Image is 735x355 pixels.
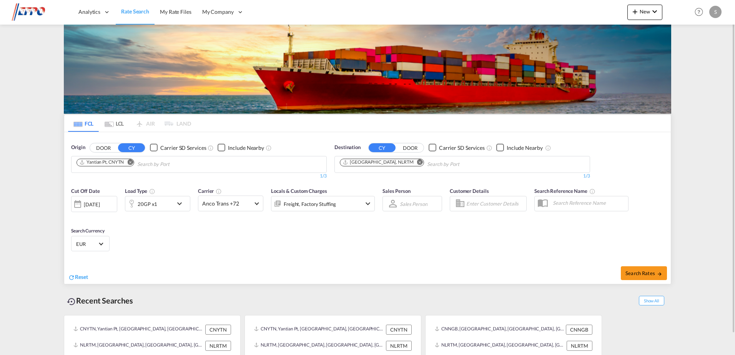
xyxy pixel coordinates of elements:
[208,145,214,151] md-icon: Unchecked: Search for CY (Container Yard) services for all selected carriers.Checked : Search for...
[216,188,222,194] md-icon: The selected Trucker/Carrierwill be displayed in the rate results If the rates are from another f...
[650,7,659,16] md-icon: icon-chevron-down
[709,6,722,18] div: S
[254,325,384,335] div: CNYTN, Yantian Pt, China, Greater China & Far East Asia, Asia Pacific
[228,144,264,152] div: Include Nearby
[73,325,203,335] div: CNYTN, Yantian Pt, China, Greater China & Far East Asia, Asia Pacific
[625,270,662,276] span: Search Rates
[150,144,206,152] md-checkbox: Checkbox No Ink
[75,274,88,280] span: Reset
[118,143,145,152] button: CY
[386,341,412,351] div: NLRTM
[507,144,543,152] div: Include Nearby
[382,188,411,194] span: Sales Person
[271,196,375,211] div: Freight Factory Stuffingicon-chevron-down
[68,274,75,281] md-icon: icon-refresh
[78,8,100,16] span: Analytics
[486,145,492,151] md-icon: Unchecked: Search for CY (Container Yard) services for all selected carriers.Checked : Search for...
[271,188,327,194] span: Locals & Custom Charges
[73,341,203,351] div: NLRTM, Rotterdam, Netherlands, Western Europe, Europe
[545,145,551,151] md-icon: Unchecked: Ignores neighbouring ports when fetching rates.Checked : Includes neighbouring ports w...
[439,144,485,152] div: Carrier SD Services
[534,188,595,194] span: Search Reference Name
[68,115,99,132] md-tab-item: FCL
[427,158,500,171] input: Chips input.
[202,200,252,207] span: Anco Trans +72
[75,238,105,249] md-select: Select Currency: € EUREuro
[64,25,671,114] img: LCL+%26+FCL+BACKGROUND.png
[79,159,124,166] div: Yantian Pt, CNYTN
[68,273,88,282] div: icon-refreshReset
[589,188,595,194] md-icon: Your search will be saved by the below given name
[343,159,415,166] div: Press delete to remove this chip.
[84,201,100,208] div: [DATE]
[122,159,134,167] button: Remove
[630,7,640,16] md-icon: icon-plus 400-fg
[435,325,564,335] div: CNNGB, Ningbo, China, Greater China & Far East Asia, Asia Pacific
[79,159,125,166] div: Press delete to remove this chip.
[450,188,489,194] span: Customer Details
[386,325,412,335] div: CNYTN
[496,144,543,152] md-checkbox: Checkbox No Ink
[149,188,155,194] md-icon: icon-information-outline
[567,341,592,351] div: NLRTM
[254,341,384,351] div: NLRTM, Rotterdam, Netherlands, Western Europe, Europe
[71,196,117,212] div: [DATE]
[138,199,157,209] div: 20GP x1
[627,5,662,20] button: icon-plus 400-fgNewicon-chevron-down
[363,199,372,208] md-icon: icon-chevron-down
[67,297,76,306] md-icon: icon-backup-restore
[399,198,428,209] md-select: Sales Person
[339,156,503,171] md-chips-wrap: Chips container. Use arrow keys to select chips.
[692,5,709,19] div: Help
[397,143,424,152] button: DOOR
[639,296,664,305] span: Show All
[566,325,592,335] div: CNNGB
[121,8,149,15] span: Rate Search
[205,325,231,335] div: CNYTN
[429,144,485,152] md-checkbox: Checkbox No Ink
[71,173,327,179] div: 1/3
[137,158,210,171] input: Chips input.
[657,271,662,277] md-icon: icon-arrow-right
[125,196,190,211] div: 20GP x1icon-chevron-down
[218,144,264,152] md-checkbox: Checkbox No Ink
[334,173,590,179] div: 1/3
[76,241,98,247] span: EUR
[71,144,85,151] span: Origin
[334,144,361,151] span: Destination
[64,132,671,284] div: OriginDOOR CY Checkbox No InkUnchecked: Search for CY (Container Yard) services for all selected ...
[71,188,100,194] span: Cut Off Date
[12,3,63,21] img: d38966e06f5511efa686cdb0e1f57a29.png
[64,292,136,309] div: Recent Searches
[160,144,206,152] div: Carrier SD Services
[343,159,414,166] div: Rotterdam, NLRTM
[621,266,667,280] button: Search Ratesicon-arrow-right
[99,115,130,132] md-tab-item: LCL
[435,341,565,351] div: NLRTM, Rotterdam, Netherlands, Western Europe, Europe
[549,197,628,209] input: Search Reference Name
[125,188,155,194] span: Load Type
[71,211,77,222] md-datepicker: Select
[205,341,231,351] div: NLRTM
[466,198,524,209] input: Enter Customer Details
[266,145,272,151] md-icon: Unchecked: Ignores neighbouring ports when fetching rates.Checked : Includes neighbouring ports w...
[175,199,188,208] md-icon: icon-chevron-down
[630,8,659,15] span: New
[692,5,705,18] span: Help
[198,188,222,194] span: Carrier
[68,115,191,132] md-pagination-wrapper: Use the left and right arrow keys to navigate between tabs
[412,159,424,167] button: Remove
[284,199,336,209] div: Freight Factory Stuffing
[71,228,105,234] span: Search Currency
[160,8,191,15] span: My Rate Files
[75,156,213,171] md-chips-wrap: Chips container. Use arrow keys to select chips.
[90,143,117,152] button: DOOR
[369,143,396,152] button: CY
[202,8,234,16] span: My Company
